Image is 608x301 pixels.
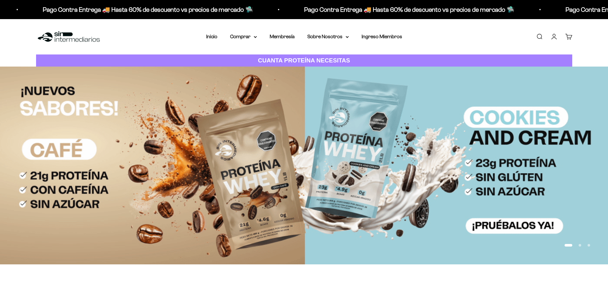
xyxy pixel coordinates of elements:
[307,32,349,41] summary: Sobre Nosotros
[362,34,402,39] a: Ingreso Miembros
[36,4,246,15] p: Pago Contra Entrega 🚚 Hasta 60% de descuento vs precios de mercado 🛸
[206,34,217,39] a: Inicio
[36,54,572,67] a: CUANTA PROTEÍNA NECESITAS
[230,32,257,41] summary: Comprar
[297,4,508,15] p: Pago Contra Entrega 🚚 Hasta 60% de descuento vs precios de mercado 🛸
[270,34,295,39] a: Membresía
[258,57,350,64] strong: CUANTA PROTEÍNA NECESITAS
